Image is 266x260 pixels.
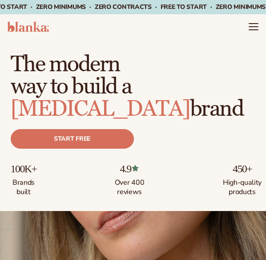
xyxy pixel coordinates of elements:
[109,175,149,197] p: Over 400 reviews
[155,3,157,11] span: ·
[11,50,262,120] h1: The modern way to build a brand
[11,129,134,149] a: Start free
[11,95,190,122] span: [MEDICAL_DATA]
[11,175,37,197] p: Brands built
[7,21,49,32] img: logo
[222,163,262,175] p: 450+
[248,21,259,32] summary: Menu
[11,163,37,175] p: 100K+
[222,175,262,197] p: High-quality products
[109,163,149,175] p: 4.9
